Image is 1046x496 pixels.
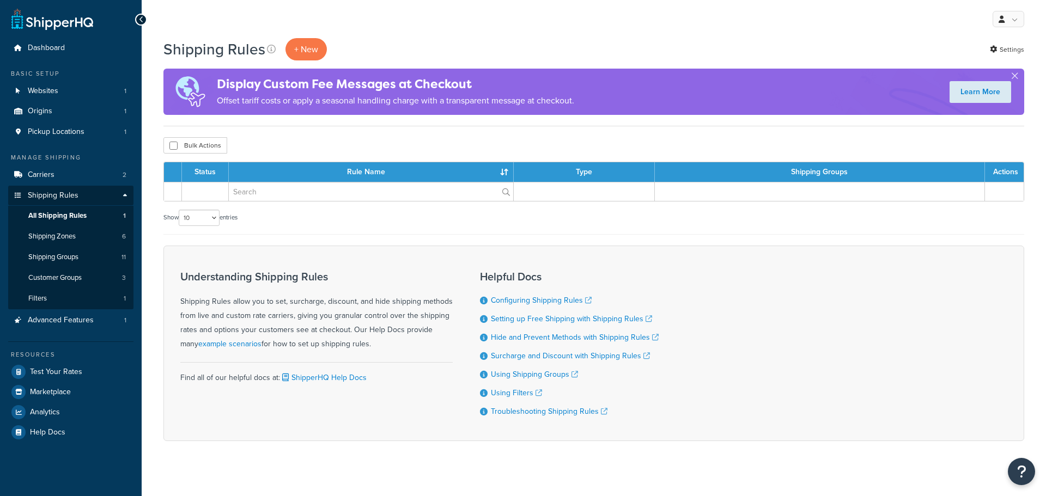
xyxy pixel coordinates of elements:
[491,406,607,417] a: Troubleshooting Shipping Rules
[8,122,133,142] li: Pickup Locations
[28,294,47,303] span: Filters
[8,310,133,330] li: Advanced Features
[491,369,578,380] a: Using Shipping Groups
[990,42,1024,57] a: Settings
[30,388,71,397] span: Marketplace
[8,422,133,442] a: Help Docs
[480,271,659,283] h3: Helpful Docs
[124,294,126,303] span: 1
[124,87,126,96] span: 1
[28,253,78,262] span: Shipping Groups
[8,153,133,162] div: Manage Shipping
[8,226,133,247] li: Shipping Zones
[123,170,126,180] span: 2
[8,69,133,78] div: Basic Setup
[8,206,133,226] a: All Shipping Rules 1
[491,387,542,399] a: Using Filters
[8,165,133,185] a: Carriers 2
[122,273,126,283] span: 3
[123,211,126,221] span: 1
[985,162,1024,182] th: Actions
[163,69,217,115] img: duties-banner-06bc72dcb5fe05cb3f9472aba00be2ae8eb53ab6f0d8bb03d382ba314ac3c341.png
[655,162,986,182] th: Shipping Groups
[28,273,82,283] span: Customer Groups
[180,362,453,385] div: Find all of our helpful docs at:
[122,232,126,241] span: 6
[229,182,513,201] input: Search
[30,428,65,437] span: Help Docs
[8,101,133,121] a: Origins 1
[8,268,133,288] li: Customer Groups
[28,211,87,221] span: All Shipping Rules
[280,372,367,383] a: ShipperHQ Help Docs
[285,38,327,60] p: + New
[8,362,133,382] a: Test Your Rates
[30,368,82,377] span: Test Your Rates
[198,338,261,350] a: example scenarios
[8,165,133,185] li: Carriers
[8,226,133,247] a: Shipping Zones 6
[8,38,133,58] a: Dashboard
[8,247,133,267] a: Shipping Groups 11
[124,107,126,116] span: 1
[11,8,93,30] a: ShipperHQ Home
[217,75,574,93] h4: Display Custom Fee Messages at Checkout
[28,191,78,200] span: Shipping Rules
[163,210,238,226] label: Show entries
[229,162,514,182] th: Rule Name
[217,93,574,108] p: Offset tariff costs or apply a seasonal handling charge with a transparent message at checkout.
[28,107,52,116] span: Origins
[8,206,133,226] li: All Shipping Rules
[8,81,133,101] a: Websites 1
[514,162,654,182] th: Type
[28,87,58,96] span: Websites
[163,137,227,154] button: Bulk Actions
[30,408,60,417] span: Analytics
[28,170,54,180] span: Carriers
[8,122,133,142] a: Pickup Locations 1
[28,316,94,325] span: Advanced Features
[8,350,133,359] div: Resources
[8,289,133,309] a: Filters 1
[180,271,453,283] h3: Understanding Shipping Rules
[8,186,133,310] li: Shipping Rules
[124,316,126,325] span: 1
[1008,458,1035,485] button: Open Resource Center
[163,39,265,60] h1: Shipping Rules
[8,268,133,288] a: Customer Groups 3
[8,81,133,101] li: Websites
[8,101,133,121] li: Origins
[28,127,84,137] span: Pickup Locations
[8,310,133,330] a: Advanced Features 1
[950,81,1011,103] a: Learn More
[8,247,133,267] li: Shipping Groups
[28,232,76,241] span: Shipping Zones
[8,402,133,422] a: Analytics
[182,162,229,182] th: Status
[180,271,453,351] div: Shipping Rules allow you to set, surcharge, discount, and hide shipping methods from live and cus...
[28,44,65,53] span: Dashboard
[491,350,650,362] a: Surcharge and Discount with Shipping Rules
[121,253,126,262] span: 11
[179,210,220,226] select: Showentries
[491,332,659,343] a: Hide and Prevent Methods with Shipping Rules
[8,289,133,309] li: Filters
[491,313,652,324] a: Setting up Free Shipping with Shipping Rules
[124,127,126,137] span: 1
[8,186,133,206] a: Shipping Rules
[8,382,133,402] a: Marketplace
[491,295,592,306] a: Configuring Shipping Rules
